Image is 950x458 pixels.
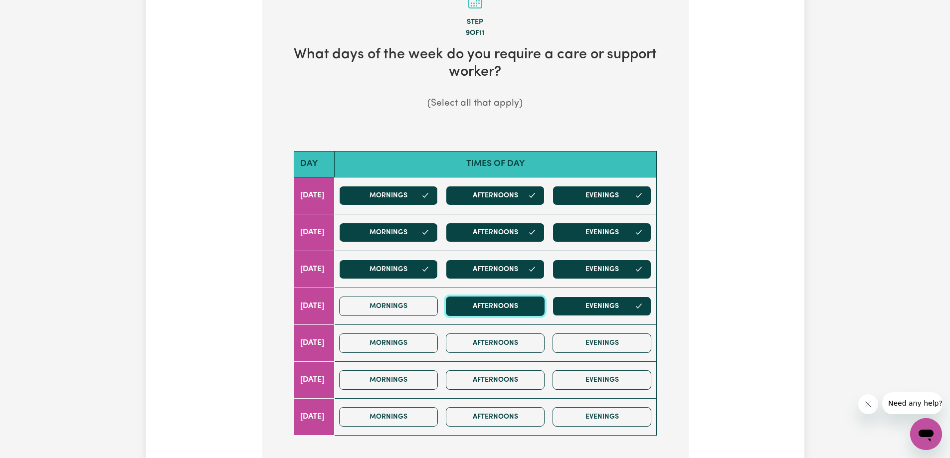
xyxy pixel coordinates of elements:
td: [DATE] [294,288,335,324]
button: Mornings [339,260,438,279]
td: [DATE] [294,214,335,251]
button: Mornings [339,333,438,353]
button: Afternoons [446,223,545,242]
td: [DATE] [294,324,335,361]
div: 9 of 11 [278,28,673,39]
button: Mornings [339,186,438,205]
button: Evenings [553,407,651,427]
p: (Select all that apply) [278,97,673,111]
button: Afternoons [446,260,545,279]
button: Afternoons [446,297,545,316]
th: Times of day [335,152,656,177]
button: Mornings [339,297,438,316]
span: Need any help? [6,7,60,15]
td: [DATE] [294,361,335,398]
td: [DATE] [294,251,335,288]
iframe: Close message [858,394,878,414]
div: Step [278,17,673,28]
th: Day [294,152,335,177]
button: Mornings [339,370,438,390]
button: Afternoons [446,407,545,427]
button: Evenings [553,333,651,353]
h2: What days of the week do you require a care or support worker? [278,46,673,81]
td: [DATE] [294,177,335,214]
iframe: Message from company [882,392,942,414]
iframe: Button to launch messaging window [910,418,942,450]
button: Evenings [553,260,651,279]
button: Evenings [553,223,651,242]
button: Afternoons [446,370,545,390]
button: Evenings [553,297,651,316]
td: [DATE] [294,398,335,435]
button: Evenings [553,370,651,390]
button: Evenings [553,186,651,205]
button: Mornings [339,407,438,427]
button: Mornings [339,223,438,242]
button: Afternoons [446,186,545,205]
button: Afternoons [446,333,545,353]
